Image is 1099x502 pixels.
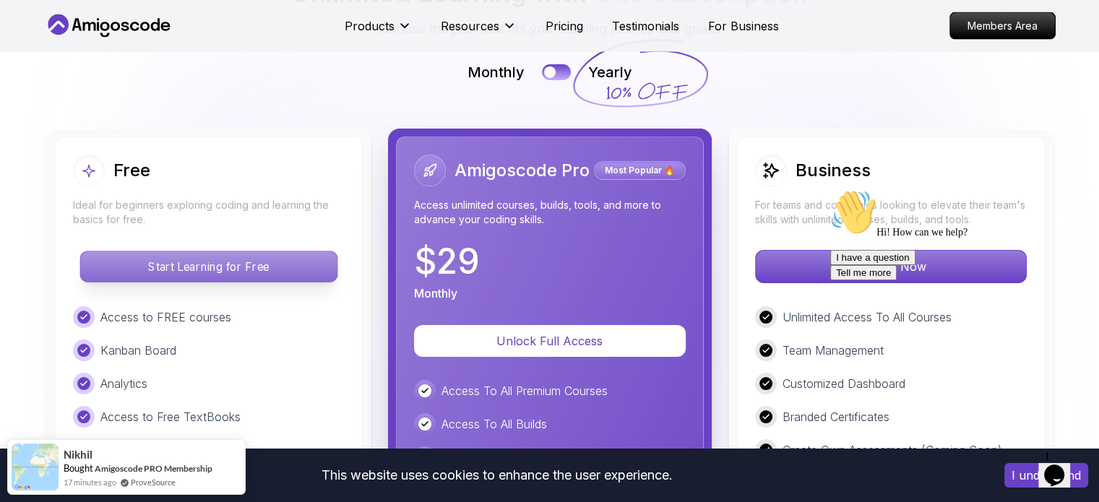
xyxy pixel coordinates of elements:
p: Monthly [467,62,525,82]
h2: Amigoscode Pro [454,159,590,182]
div: This website uses cookies to enhance the user experience. [11,459,983,491]
img: provesource social proof notification image [12,443,59,490]
a: Start Learning for Free [73,259,345,274]
p: Access To All Premium Courses [441,382,608,399]
p: Monthly [414,285,457,302]
button: Resources [441,17,517,46]
p: Enquire Now [756,251,1026,282]
p: Members Area [950,13,1055,39]
a: ProveSource [131,476,176,488]
a: Amigoscode PRO Membership [95,463,212,474]
p: Most Popular 🔥 [596,163,684,178]
a: For Business [708,17,779,35]
a: Members Area [949,12,1056,40]
button: Tell me more [6,82,72,97]
iframe: chat widget [1038,444,1085,488]
p: Products [345,17,395,35]
h2: Free [113,159,150,182]
h2: Business [796,159,871,182]
p: Branded Certificates [783,408,889,425]
button: I have a question [6,66,91,82]
p: For teams and companies looking to elevate their team's skills with unlimited courses, builds, an... [755,198,1027,227]
iframe: chat widget [824,183,1085,437]
a: Enquire Now [755,259,1027,274]
p: Team Management [783,342,884,359]
span: Bought [64,462,93,474]
p: Resources [441,17,499,35]
a: Pricing [546,17,583,35]
img: :wave: [6,6,52,52]
button: Unlock Full Access [414,325,686,357]
p: Access unlimited courses, builds, tools, and more to advance your coding skills. [414,198,686,227]
button: Start Learning for Free [79,251,337,282]
p: Unlimited Access To All Courses [783,308,952,326]
p: Unlock Full Access [431,332,668,350]
p: Start Learning for Free [80,251,337,282]
span: Nikhil [64,449,92,461]
p: Create Own Assessments (Coming Soon) [783,441,1002,459]
p: Access to FREE courses [100,308,231,326]
p: $ 29 [414,244,480,279]
div: 👋Hi! How can we help?I have a questionTell me more [6,6,266,97]
span: 17 minutes ago [64,476,116,488]
a: Testimonials [612,17,679,35]
p: Analytics [100,375,147,392]
p: Access to Free TextBooks [100,408,241,425]
button: Enquire Now [755,250,1027,283]
span: Hi! How can we help? [6,43,143,54]
p: Ideal for beginners exploring coding and learning the basics for free. [73,198,345,227]
p: Access To All Builds [441,415,547,433]
button: Products [345,17,412,46]
p: Kanban Board [100,342,176,359]
a: Unlock Full Access [414,334,686,348]
button: Accept cookies [1004,463,1088,488]
p: Customized Dashboard [783,375,905,392]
